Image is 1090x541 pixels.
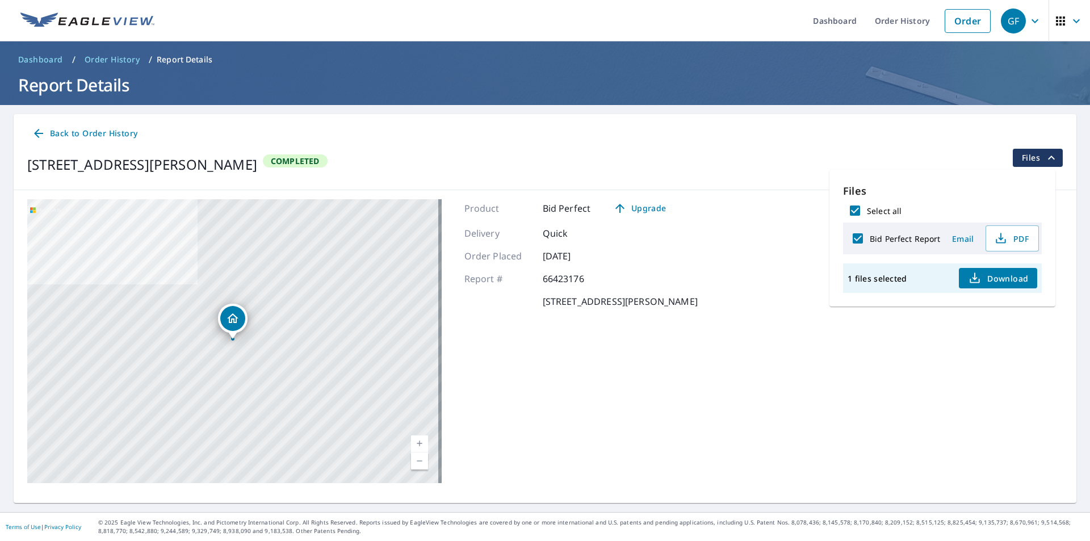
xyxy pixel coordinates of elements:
[543,295,698,308] p: [STREET_ADDRESS][PERSON_NAME]
[464,272,533,286] p: Report #
[44,523,81,531] a: Privacy Policy
[959,268,1037,288] button: Download
[611,202,668,215] span: Upgrade
[32,127,137,141] span: Back to Order History
[1022,151,1058,165] span: Files
[72,53,76,66] li: /
[218,304,248,339] div: Dropped pin, building 1, Residential property, 7044 Racehorse Dr Waller, TX 77484
[543,272,611,286] p: 66423176
[6,523,81,530] p: |
[1012,149,1063,167] button: filesDropdownBtn-66423176
[968,271,1028,285] span: Download
[27,154,257,175] div: [STREET_ADDRESS][PERSON_NAME]
[993,232,1029,245] span: PDF
[945,9,991,33] a: Order
[264,156,326,166] span: Completed
[14,51,68,69] a: Dashboard
[986,225,1039,251] button: PDF
[14,73,1076,97] h1: Report Details
[98,518,1084,535] p: © 2025 Eagle View Technologies, Inc. and Pictometry International Corp. All Rights Reserved. Repo...
[848,273,907,284] p: 1 files selected
[1001,9,1026,33] div: GF
[604,199,675,217] a: Upgrade
[870,233,940,244] label: Bid Perfect Report
[543,202,591,215] p: Bid Perfect
[464,202,533,215] p: Product
[411,435,428,452] a: Current Level 17, Zoom In
[149,53,152,66] li: /
[464,249,533,263] p: Order Placed
[949,233,976,244] span: Email
[464,227,533,240] p: Delivery
[85,54,140,65] span: Order History
[843,183,1042,199] p: Files
[20,12,154,30] img: EV Logo
[411,452,428,469] a: Current Level 17, Zoom Out
[945,230,981,248] button: Email
[80,51,144,69] a: Order History
[14,51,1076,69] nav: breadcrumb
[543,227,611,240] p: Quick
[157,54,212,65] p: Report Details
[27,123,142,144] a: Back to Order History
[6,523,41,531] a: Terms of Use
[867,206,902,216] label: Select all
[543,249,611,263] p: [DATE]
[18,54,63,65] span: Dashboard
